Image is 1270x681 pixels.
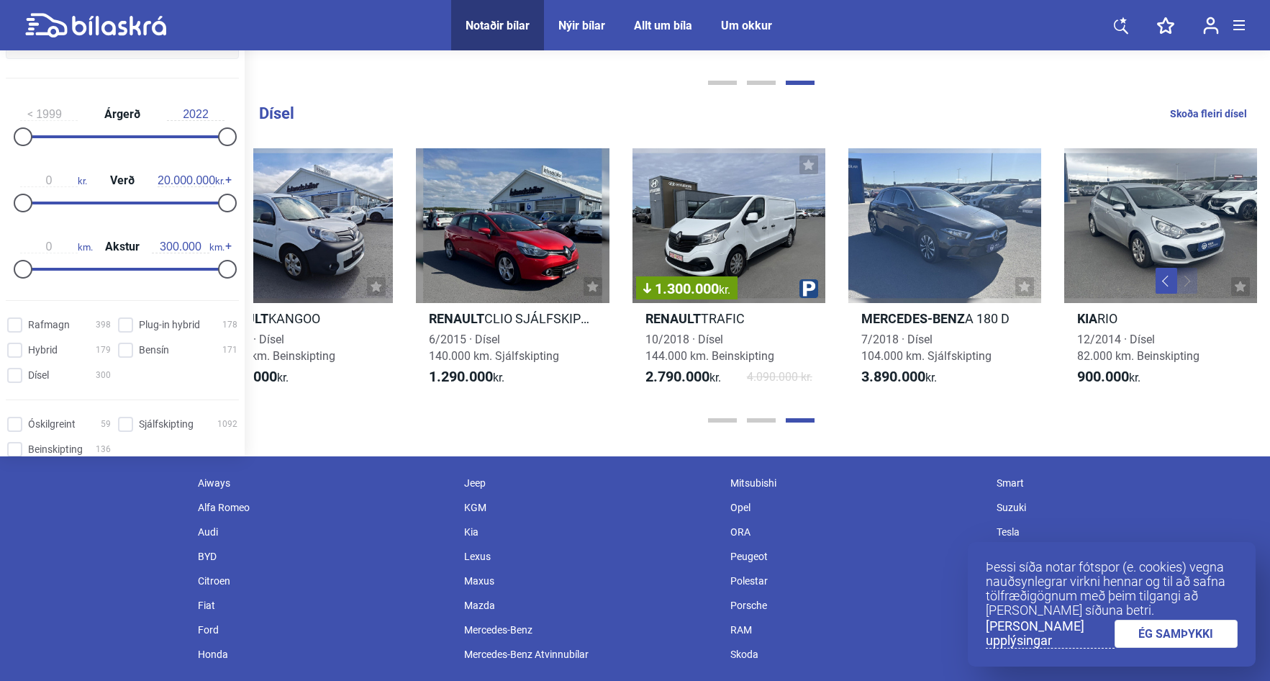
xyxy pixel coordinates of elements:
[139,417,194,432] span: Sjálfskipting
[429,369,504,386] span: kr.
[986,619,1115,649] a: [PERSON_NAME] upplýsingar
[989,495,1256,520] div: Suzuki
[747,369,812,386] span: 4.090.000 kr.
[191,471,457,495] div: Aiways
[861,311,965,326] b: Mercedes-Benz
[723,495,989,520] div: Opel
[139,317,200,333] span: Plug-in hybrid
[96,368,111,383] span: 300
[1176,268,1197,294] button: Next
[632,148,825,399] a: 1.300.000kr.RenaultTRAFIC10/2018 · Dísel144.000 km. Beinskipting2.790.000kr.4.090.000 kr.
[643,281,730,296] span: 1.300.000
[96,343,111,358] span: 179
[989,471,1256,495] div: Smart
[20,174,87,187] span: kr.
[558,19,605,32] a: Nýir bílar
[457,495,723,520] div: KGM
[466,19,530,32] a: Notaðir bílar
[1077,368,1129,385] b: 900.000
[28,442,83,457] span: Beinskipting
[723,471,989,495] div: Mitsubishi
[106,175,138,186] span: Verð
[429,368,493,385] b: 1.290.000
[457,569,723,593] div: Maxus
[708,81,737,85] button: Page 1
[1203,17,1219,35] img: user-login.svg
[416,148,609,399] a: RenaultCLIO SJÁLFSKIPTUR6/2015 · Dísel140.000 km. Sjálfskipting1.290.000kr.
[101,417,111,432] span: 59
[152,240,224,253] span: km.
[1064,310,1257,327] h2: RIO
[861,369,937,386] span: kr.
[191,520,457,544] div: Audi
[708,418,737,423] button: Page 1
[723,569,989,593] div: Polestar
[861,368,925,385] b: 3.890.000
[200,148,393,399] a: RenaultKANGOO1/2019 · Dísel95.000 km. Beinskipting2.190.000kr.
[139,343,169,358] span: Bensín
[861,333,992,363] span: 7/2018 · Dísel 104.000 km. Sjálfskipting
[989,520,1256,544] div: Tesla
[101,109,144,120] span: Árgerð
[645,311,701,326] b: Renault
[723,520,989,544] div: ORA
[457,520,723,544] div: Kia
[191,569,457,593] div: Citroen
[848,148,1041,399] a: Mercedes-BenzA 180 D7/2018 · Dísel104.000 km. Sjálfskipting3.890.000kr.
[158,174,224,187] span: kr.
[1156,268,1177,294] button: Previous
[457,471,723,495] div: Jeep
[200,310,393,327] h2: KANGOO
[28,343,58,358] span: Hybrid
[96,317,111,333] span: 398
[28,317,70,333] span: Rafmagn
[191,642,457,667] div: Honda
[28,417,76,432] span: Óskilgreint
[634,19,692,32] a: Allt um bíla
[213,333,335,363] span: 1/2019 · Dísel 95.000 km. Beinskipting
[1115,620,1238,648] a: ÉG SAMÞYKKI
[1077,333,1199,363] span: 12/2014 · Dísel 82.000 km. Beinskipting
[259,104,294,122] b: Dísel
[429,311,484,326] b: Renault
[429,333,559,363] span: 6/2015 · Dísel 140.000 km. Sjálfskipting
[191,618,457,642] div: Ford
[1077,311,1097,326] b: Kia
[20,240,93,253] span: km.
[416,310,609,327] h2: CLIO SJÁLFSKIPTUR
[723,618,989,642] div: RAM
[222,317,237,333] span: 178
[645,333,774,363] span: 10/2018 · Dísel 144.000 km. Beinskipting
[222,343,237,358] span: 171
[721,19,772,32] a: Um okkur
[723,593,989,618] div: Porsche
[1077,369,1140,386] span: kr.
[28,368,49,383] span: Dísel
[217,417,237,432] span: 1092
[786,418,815,423] button: Page 3
[645,368,709,385] b: 2.790.000
[457,593,723,618] div: Mazda
[723,642,989,667] div: Skoda
[786,81,815,85] button: Page 3
[723,544,989,569] div: Peugeot
[645,369,721,386] span: kr.
[719,283,730,297] span: kr.
[191,593,457,618] div: Fiat
[101,241,143,253] span: Akstur
[457,618,723,642] div: Mercedes-Benz
[1170,104,1247,123] a: Skoða fleiri dísel
[848,310,1041,327] h2: A 180 D
[632,310,825,327] h2: TRAFIC
[747,418,776,423] button: Page 2
[986,560,1238,618] p: Þessi síða notar fótspor (e. cookies) vegna nauðsynlegrar virkni hennar og til að safna tölfræðig...
[747,81,776,85] button: Page 2
[191,544,457,569] div: BYD
[96,442,111,457] span: 136
[1064,148,1257,399] a: KiaRIO12/2014 · Dísel82.000 km. Beinskipting900.000kr.
[457,642,723,667] div: Mercedes-Benz Atvinnubílar
[191,495,457,520] div: Alfa Romeo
